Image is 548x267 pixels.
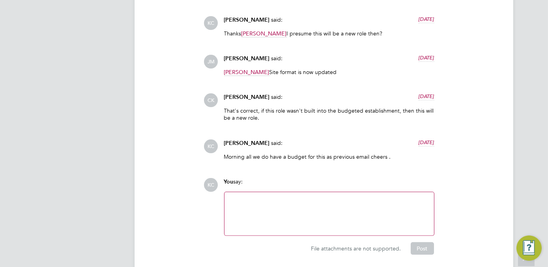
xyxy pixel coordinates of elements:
span: [DATE] [419,139,434,146]
span: [DATE] [419,16,434,22]
div: say: [224,178,434,192]
span: [PERSON_NAME] [241,30,287,37]
span: said: [271,55,283,62]
span: [PERSON_NAME] [224,17,270,23]
span: [PERSON_NAME] [224,55,270,62]
p: Morning all we do have a budget for this as previous email cheers . [224,153,434,160]
span: JM [204,55,218,69]
span: [DATE] [419,54,434,61]
span: KC [204,139,218,153]
span: KC [204,178,218,192]
button: Engage Resource Center [516,235,542,261]
p: Site format is now updated [224,69,434,76]
span: said: [271,16,283,23]
p: Thanks I presume this will be a new role then? [224,30,434,37]
p: That's correct, if this role wasn't built into the budgeted establishment, then this will be a ne... [224,107,434,121]
span: [PERSON_NAME] [224,94,270,100]
span: You [224,178,234,185]
span: said: [271,139,283,146]
span: [PERSON_NAME] [224,140,270,146]
span: CK [204,93,218,107]
span: [DATE] [419,93,434,100]
button: Post [411,242,434,255]
span: said: [271,93,283,100]
span: File attachments are not supported. [311,245,401,252]
span: KC [204,16,218,30]
span: [PERSON_NAME] [224,69,269,76]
